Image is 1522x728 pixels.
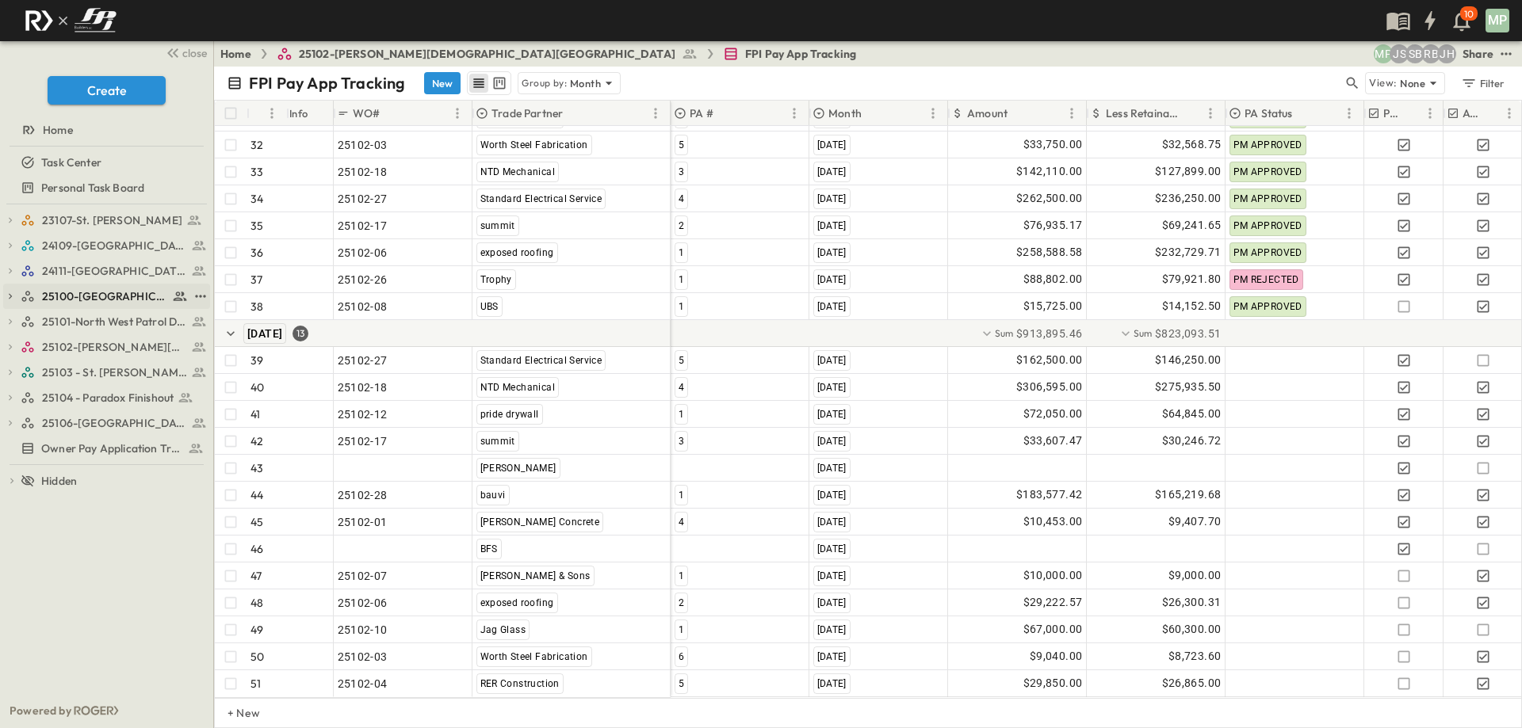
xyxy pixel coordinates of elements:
[3,258,210,284] div: 24111-[GEOGRAPHIC_DATA]test
[817,678,847,689] span: [DATE]
[1460,74,1505,92] div: Filter
[1500,104,1519,123] button: Menu
[1162,216,1222,234] span: $69,241.65
[338,649,388,665] span: 25102-03
[817,355,847,366] span: [DATE]
[3,385,210,410] div: 25104 - Paradox Finishouttest
[679,597,684,608] span: 2
[817,409,847,420] span: [DATE]
[338,299,388,314] span: 25102-08
[817,139,847,151] span: [DATE]
[1233,274,1299,285] span: PM REJECTED
[480,355,602,366] span: Standard Electrical Service
[817,543,847,555] span: [DATE]
[338,595,388,611] span: 25102-06
[1155,351,1221,369] span: $146,250.00
[338,622,388,638] span: 25102-10
[1162,405,1222,423] span: $64,845.00
[1369,74,1397,92] p: View:
[1155,378,1221,396] span: $275,935.50
[828,105,862,121] p: Month
[480,409,539,420] span: pride drywall
[1062,104,1081,123] button: Menu
[1400,75,1425,91] p: None
[250,433,263,449] p: 42
[43,122,73,138] span: Home
[21,336,207,358] a: 25102-Christ The Redeemer Anglican Church
[338,137,388,153] span: 25102-03
[480,139,588,151] span: Worth Steel Fabrication
[723,46,856,62] a: FPI Pay App Tracking
[1016,162,1082,181] span: $142,110.00
[745,46,856,62] span: FPI Pay App Tracking
[1168,647,1222,665] span: $8,723.60
[480,166,556,177] span: NTD Mechanical
[646,104,665,123] button: Menu
[247,101,286,126] div: #
[42,390,174,406] span: 25104 - Paradox Finishout
[250,137,263,153] p: 32
[690,105,713,121] p: PA #
[3,284,210,309] div: 25100-Vanguard Prep Schooltest
[220,46,866,62] nav: breadcrumbs
[679,436,684,447] span: 3
[1023,135,1083,154] span: $33,750.00
[1162,593,1222,612] span: $26,300.31
[480,490,506,501] span: bauvi
[21,285,188,307] a: 25100-Vanguard Prep School
[424,72,461,94] button: New
[1134,326,1153,340] p: Sum
[480,543,498,555] span: BFS
[679,382,684,393] span: 4
[338,676,388,692] span: 25102-04
[817,490,847,501] span: [DATE]
[250,676,261,692] p: 51
[1016,243,1082,261] span: $258,588.58
[286,101,334,126] div: Info
[785,104,804,123] button: Menu
[250,487,263,503] p: 44
[3,208,210,233] div: 23107-St. [PERSON_NAME]test
[3,151,207,173] a: Task Center
[469,74,488,93] button: row view
[1023,297,1083,315] span: $15,725.00
[1016,378,1082,396] span: $306,595.00
[220,46,251,62] a: Home
[3,436,210,461] div: Owner Pay Application Trackingtest
[1383,105,1405,121] p: PE Expecting
[679,274,684,285] span: 1
[480,597,554,608] span: exposed roofing
[1245,105,1293,121] p: PA Status
[3,437,207,459] a: Owner Pay Application Tracking
[250,353,263,368] p: 39
[817,463,847,474] span: [DATE]
[1437,44,1456,63] div: Jose Hurtado (jhurtado@fpibuilders.com)
[42,212,182,228] span: 23107-St. [PERSON_NAME]
[480,624,526,635] span: Jag Glass
[480,274,512,285] span: Trophy
[679,139,684,151] span: 5
[21,311,207,333] a: 25101-North West Patrol Division
[21,412,207,434] a: 25106-St. Andrews Parking Lot
[679,355,684,366] span: 5
[1168,566,1222,585] span: $9,000.00
[1233,247,1302,258] span: PM APPROVED
[717,105,734,122] button: Sort
[3,233,210,258] div: 24109-St. Teresa of Calcutta Parish Halltest
[1233,301,1302,312] span: PM APPROVED
[1184,105,1201,122] button: Sort
[480,382,556,393] span: NTD Mechanical
[353,105,380,121] p: WO#
[1463,105,1484,121] p: AA Processed
[1023,270,1083,288] span: $88,802.00
[817,247,847,258] span: [DATE]
[967,105,1008,121] p: Amount
[41,154,101,170] span: Task Center
[338,433,388,449] span: 25102-17
[1162,674,1222,692] span: $26,865.00
[1155,326,1221,341] span: $823,093.51
[338,245,388,261] span: 25102-06
[1233,220,1302,231] span: PM APPROVED
[679,409,684,420] span: 1
[277,46,698,62] a: 25102-[PERSON_NAME][DEMOGRAPHIC_DATA][GEOGRAPHIC_DATA]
